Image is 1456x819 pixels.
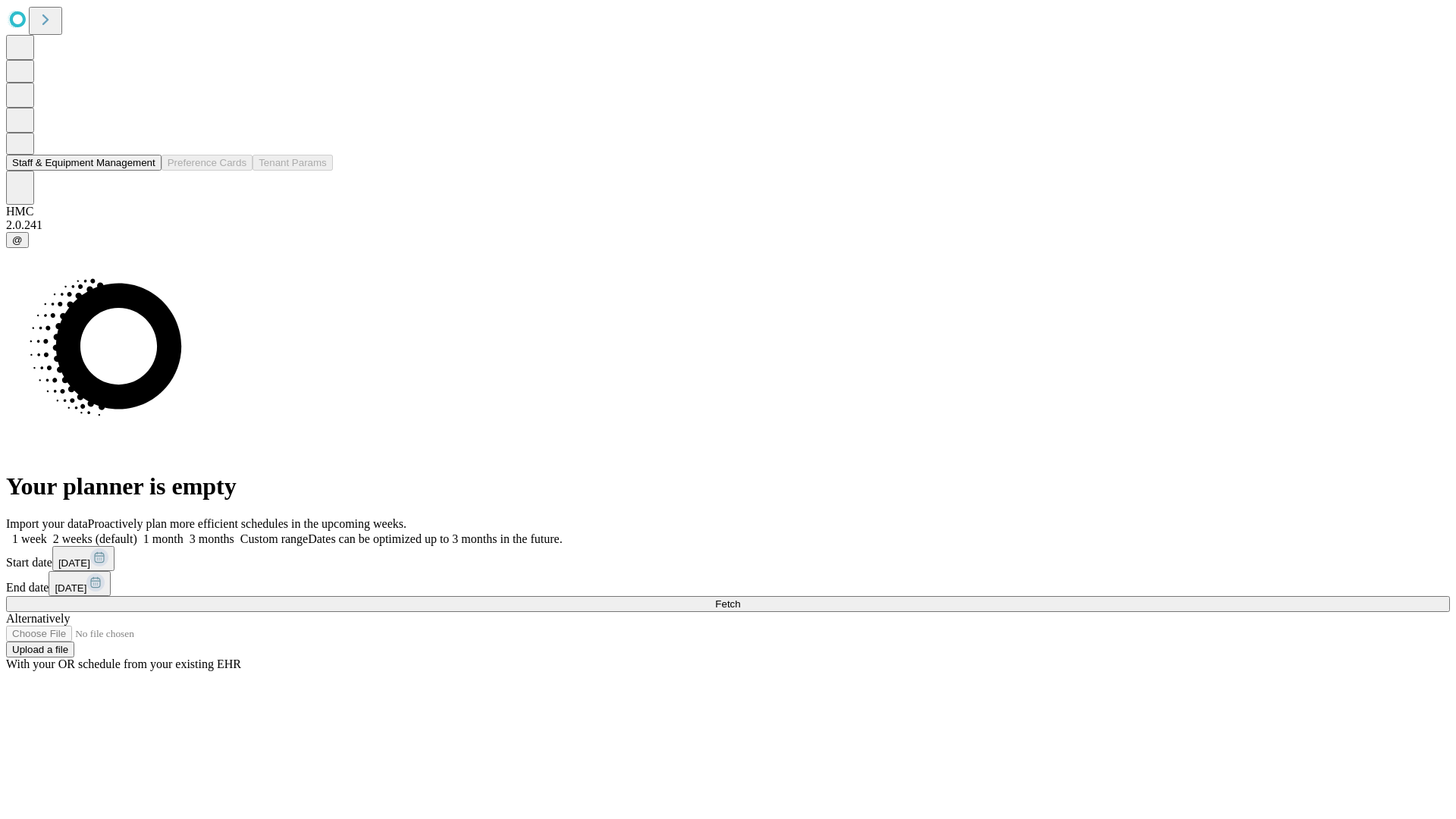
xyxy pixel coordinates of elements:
button: [DATE] [52,546,115,571]
div: End date [6,571,1450,596]
span: 2 weeks (default) [53,532,137,545]
span: 1 month [143,532,184,545]
span: Dates can be optimized up to 3 months in the future. [308,532,562,545]
span: 1 week [12,532,47,545]
span: Fetch [715,598,740,610]
span: Import your data [6,517,88,530]
div: 2.0.241 [6,218,1450,232]
span: 3 months [190,532,234,545]
div: Start date [6,546,1450,571]
button: Tenant Params [253,155,333,171]
h1: Your planner is empty [6,472,1450,500]
button: Upload a file [6,642,74,657]
button: [DATE] [49,571,111,596]
span: Proactively plan more efficient schedules in the upcoming weeks. [88,517,406,530]
button: @ [6,232,29,248]
div: HMC [6,205,1450,218]
button: Staff & Equipment Management [6,155,162,171]
button: Fetch [6,596,1450,612]
span: @ [12,234,23,246]
span: [DATE] [55,582,86,594]
span: Custom range [240,532,308,545]
span: Alternatively [6,612,70,625]
button: Preference Cards [162,155,253,171]
span: With your OR schedule from your existing EHR [6,657,241,670]
span: [DATE] [58,557,90,569]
